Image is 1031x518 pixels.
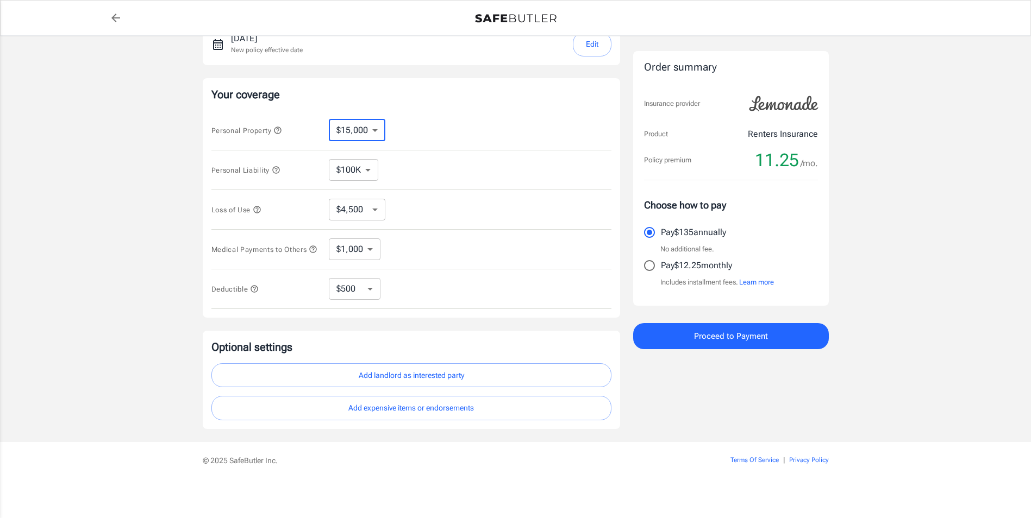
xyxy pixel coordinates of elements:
[660,277,774,288] p: Includes installment fees.
[730,456,779,464] a: Terms Of Service
[633,323,829,349] button: Proceed to Payment
[211,339,611,355] p: Optional settings
[661,226,726,239] p: Pay $135 annually
[231,45,303,55] p: New policy effective date
[801,156,818,171] span: /mo.
[661,259,732,272] p: Pay $12.25 monthly
[211,87,611,102] p: Your coverage
[475,14,557,23] img: Back to quotes
[644,98,700,109] p: Insurance provider
[203,455,669,466] p: © 2025 SafeButler Inc.
[739,277,774,288] button: Learn more
[573,32,611,56] button: Edit
[644,155,691,166] p: Policy premium
[211,245,318,254] span: Medical Payments to Others
[211,163,280,176] button: Personal Liability
[211,203,261,216] button: Loss of Use
[211,396,611,420] button: Add expensive items or endorsements
[660,244,714,255] p: No additional fee.
[211,243,318,256] button: Medical Payments to Others
[211,124,282,137] button: Personal Property
[211,282,259,295] button: Deductible
[743,89,824,119] img: Lemonade
[211,127,282,135] span: Personal Property
[644,60,818,75] div: Order summary
[644,129,668,140] p: Product
[211,285,259,293] span: Deductible
[694,329,768,343] span: Proceed to Payment
[644,198,818,212] p: Choose how to pay
[211,363,611,388] button: Add landlord as interested party
[105,7,127,29] a: back to quotes
[755,149,799,171] span: 11.25
[789,456,829,464] a: Privacy Policy
[231,32,303,45] p: [DATE]
[748,128,818,141] p: Renters Insurance
[211,38,224,51] svg: New policy start date
[211,166,280,174] span: Personal Liability
[783,456,785,464] span: |
[211,206,261,214] span: Loss of Use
